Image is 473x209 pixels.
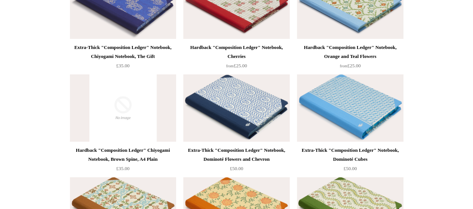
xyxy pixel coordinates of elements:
div: Hardback "Composition Ledger" Notebook, Orange and Teal Flowers [299,43,401,61]
span: £25.00 [226,63,247,68]
span: £25.00 [340,63,361,68]
div: Extra-Thick "Composition Ledger" Notebook, Dominoté Cubes [299,146,401,164]
span: £35.00 [116,166,130,171]
div: Hardback "Composition Ledger" Notebook, Cherries [185,43,288,61]
a: Hardback "Composition Ledger" Notebook, Cherries from£25.00 [183,43,289,74]
a: Extra-Thick "Composition Ledger" Notebook, Dominoté Cubes Extra-Thick "Composition Ledger" Notebo... [297,74,403,142]
span: from [226,64,234,68]
div: Extra-Thick "Composition Ledger" Notebook, Dominoté Flowers and Chevron [185,146,288,164]
a: Extra-Thick "Composition Ledger" Notebook, Dominoté Flowers and Chevron Extra-Thick "Composition ... [183,74,289,142]
span: £50.00 [344,166,357,171]
div: Extra-Thick "Composition Ledger" Notebook, Chiyogami Notebook, The Gift [72,43,174,61]
span: £35.00 [116,63,130,68]
a: Extra-Thick "Composition Ledger" Notebook, Dominoté Cubes £50.00 [297,146,403,176]
img: Extra-Thick "Composition Ledger" Notebook, Dominoté Flowers and Chevron [183,74,289,142]
a: Hardback "Composition Ledger" Notebook, Orange and Teal Flowers from£25.00 [297,43,403,74]
span: from [340,64,347,68]
a: Extra-Thick "Composition Ledger" Notebook, Dominoté Flowers and Chevron £50.00 [183,146,289,176]
img: Extra-Thick "Composition Ledger" Notebook, Dominoté Cubes [297,74,403,142]
span: £50.00 [230,166,243,171]
div: Hardback "Composition Ledger" Chiyogami Notebook, Brown Spine, A4 Plain [72,146,174,164]
a: Extra-Thick "Composition Ledger" Notebook, Chiyogami Notebook, The Gift £35.00 [70,43,176,74]
img: no-image-2048-a2addb12_grande.gif [70,74,176,142]
a: Hardback "Composition Ledger" Chiyogami Notebook, Brown Spine, A4 Plain £35.00 [70,146,176,176]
